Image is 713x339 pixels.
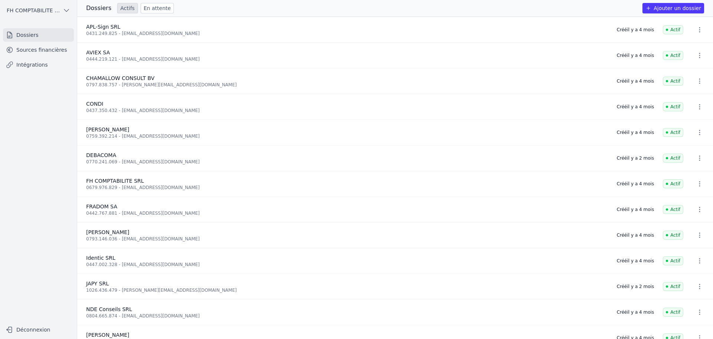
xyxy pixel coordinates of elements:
a: En attente [141,3,174,13]
div: 0770.241.069 - [EMAIL_ADDRESS][DOMAIN_NAME] [86,159,608,165]
div: Créé il y a 4 mois [617,78,654,84]
span: FH COMPTABILITE SRL [86,178,144,184]
div: 1026.436.479 - [PERSON_NAME][EMAIL_ADDRESS][DOMAIN_NAME] [86,287,608,293]
span: Actif [663,179,683,188]
div: Créé il y a 4 mois [617,232,654,238]
div: 0804.665.874 - [EMAIL_ADDRESS][DOMAIN_NAME] [86,313,608,319]
span: Actif [663,256,683,265]
span: [PERSON_NAME] [86,229,129,235]
div: 0447.002.328 - [EMAIL_ADDRESS][DOMAIN_NAME] [86,262,608,268]
span: Actif [663,25,683,34]
span: Actif [663,102,683,111]
div: Créé il y a 2 mois [617,284,654,290]
div: Créé il y a 4 mois [617,52,654,58]
span: AVIEX SA [86,49,110,55]
span: APL-Sign SRL [86,24,120,30]
div: 0793.146.036 - [EMAIL_ADDRESS][DOMAIN_NAME] [86,236,608,242]
div: 0442.767.881 - [EMAIL_ADDRESS][DOMAIN_NAME] [86,210,608,216]
div: Créé il y a 4 mois [617,309,654,315]
span: FRADOM SA [86,204,117,210]
span: CHAMALLOW CONSULT BV [86,75,154,81]
div: 0759.392.214 - [EMAIL_ADDRESS][DOMAIN_NAME] [86,133,608,139]
a: Dossiers [3,28,74,42]
div: Créé il y a 4 mois [617,104,654,110]
span: FH COMPTABILITE SRL [7,7,60,14]
div: Créé il y a 4 mois [617,27,654,33]
span: Actif [663,231,683,240]
div: 0797.838.757 - [PERSON_NAME][EMAIL_ADDRESS][DOMAIN_NAME] [86,82,608,88]
h3: Dossiers [86,4,111,13]
span: Actif [663,205,683,214]
span: [PERSON_NAME] [86,332,129,338]
div: Créé il y a 4 mois [617,207,654,212]
div: Créé il y a 2 mois [617,155,654,161]
span: Actif [663,282,683,291]
span: Actif [663,154,683,163]
a: Intégrations [3,58,74,71]
span: JAPY SRL [86,281,109,287]
div: Créé il y a 4 mois [617,258,654,264]
div: 0444.219.121 - [EMAIL_ADDRESS][DOMAIN_NAME] [86,56,608,62]
button: Déconnexion [3,324,74,336]
span: DEBACOMA [86,152,116,158]
a: Actifs [117,3,138,13]
a: Sources financières [3,43,74,57]
span: Actif [663,128,683,137]
div: 0679.976.829 - [EMAIL_ADDRESS][DOMAIN_NAME] [86,185,608,191]
span: [PERSON_NAME] [86,127,129,132]
span: Actif [663,51,683,60]
span: Actif [663,308,683,317]
span: NDE Conseils SRL [86,306,132,312]
span: CONDI [86,101,103,107]
div: Créé il y a 4 mois [617,129,654,135]
button: FH COMPTABILITE SRL [3,4,74,16]
button: Ajouter un dossier [642,3,704,13]
span: Actif [663,77,683,86]
div: 0431.249.825 - [EMAIL_ADDRESS][DOMAIN_NAME] [86,31,608,36]
span: Identic SRL [86,255,115,261]
div: 0437.350.432 - [EMAIL_ADDRESS][DOMAIN_NAME] [86,108,608,113]
div: Créé il y a 4 mois [617,181,654,187]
